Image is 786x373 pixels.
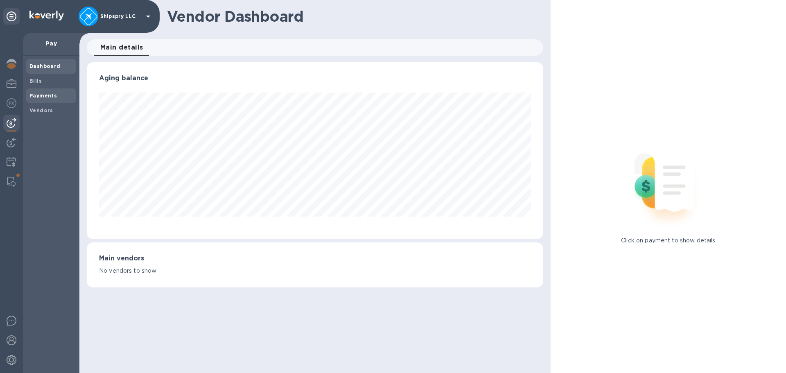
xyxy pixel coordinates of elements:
img: Logo [29,11,64,20]
div: Unpin categories [3,8,20,25]
p: Shipspry LLC [100,14,141,19]
b: Bills [29,78,42,84]
b: Vendors [29,107,53,113]
h3: Main vendors [99,255,531,262]
p: Click on payment to show details [621,236,715,245]
p: Pay [29,39,73,47]
img: My Profile [7,79,16,88]
h1: Vendor Dashboard [167,8,538,25]
img: Credit hub [7,157,16,167]
b: Dashboard [29,63,61,69]
span: Main details [100,42,143,53]
b: Payments [29,93,57,99]
p: No vendors to show [99,267,531,275]
h3: Aging balance [99,75,531,82]
img: Foreign exchange [7,98,16,108]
